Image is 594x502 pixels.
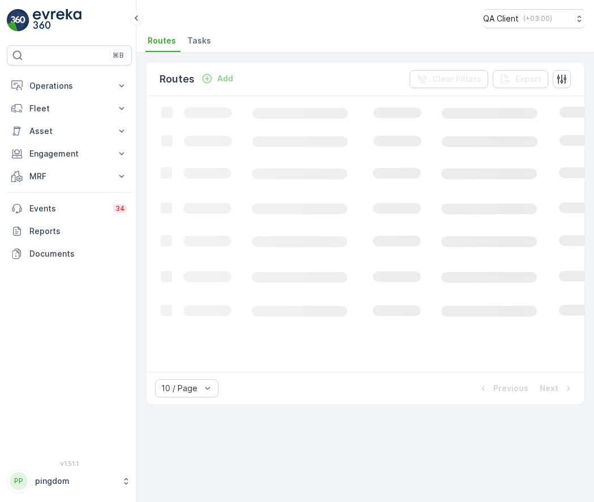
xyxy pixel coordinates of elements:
span: v 1.51.1 [7,460,132,467]
button: MRF [7,165,132,188]
p: QA Client [483,13,519,24]
button: PPpingdom [7,469,132,493]
div: PP [10,472,28,490]
p: Operations [29,80,109,92]
p: Clear Filters [432,73,481,85]
p: ( +03:00 ) [523,14,552,23]
p: 34 [115,204,125,213]
a: Documents [7,243,132,265]
p: Previous [493,383,528,394]
p: Add [217,73,233,84]
button: Asset [7,120,132,142]
button: Clear Filters [410,70,488,88]
button: Fleet [7,97,132,120]
button: Add [197,72,238,85]
p: Next [540,383,558,394]
p: Asset [29,125,109,137]
p: Reports [29,226,127,237]
p: ⌘B [113,51,124,60]
span: Tasks [187,35,211,46]
p: Fleet [29,103,109,114]
button: Export [493,70,548,88]
p: Engagement [29,148,109,159]
p: MRF [29,171,109,182]
a: Events34 [7,197,132,220]
img: logo [7,9,29,32]
button: Operations [7,75,132,97]
button: Previous [476,382,530,395]
p: Documents [29,248,127,259]
a: Reports [7,220,132,243]
button: Next [539,382,575,395]
img: logo_light-DOdMpM7g.png [33,9,81,32]
p: Events [29,203,106,214]
p: pingdom [35,475,116,487]
button: QA Client(+03:00) [483,9,585,28]
span: Routes [148,35,176,46]
p: Routes [160,71,195,87]
button: Engagement [7,142,132,165]
p: Export [515,73,541,85]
